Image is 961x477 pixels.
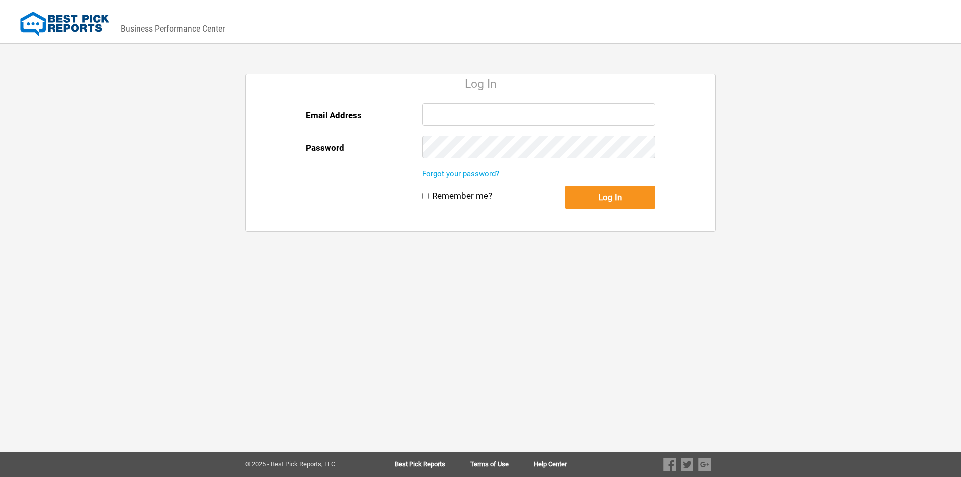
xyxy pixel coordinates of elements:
[306,136,344,160] label: Password
[422,169,499,178] a: Forgot your password?
[246,74,715,94] div: Log In
[565,186,655,209] button: Log In
[245,461,363,468] div: © 2025 - Best Pick Reports, LLC
[306,103,362,127] label: Email Address
[534,461,567,468] a: Help Center
[432,191,492,201] label: Remember me?
[395,461,470,468] a: Best Pick Reports
[470,461,534,468] a: Terms of Use
[20,12,109,37] img: Best Pick Reports Logo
